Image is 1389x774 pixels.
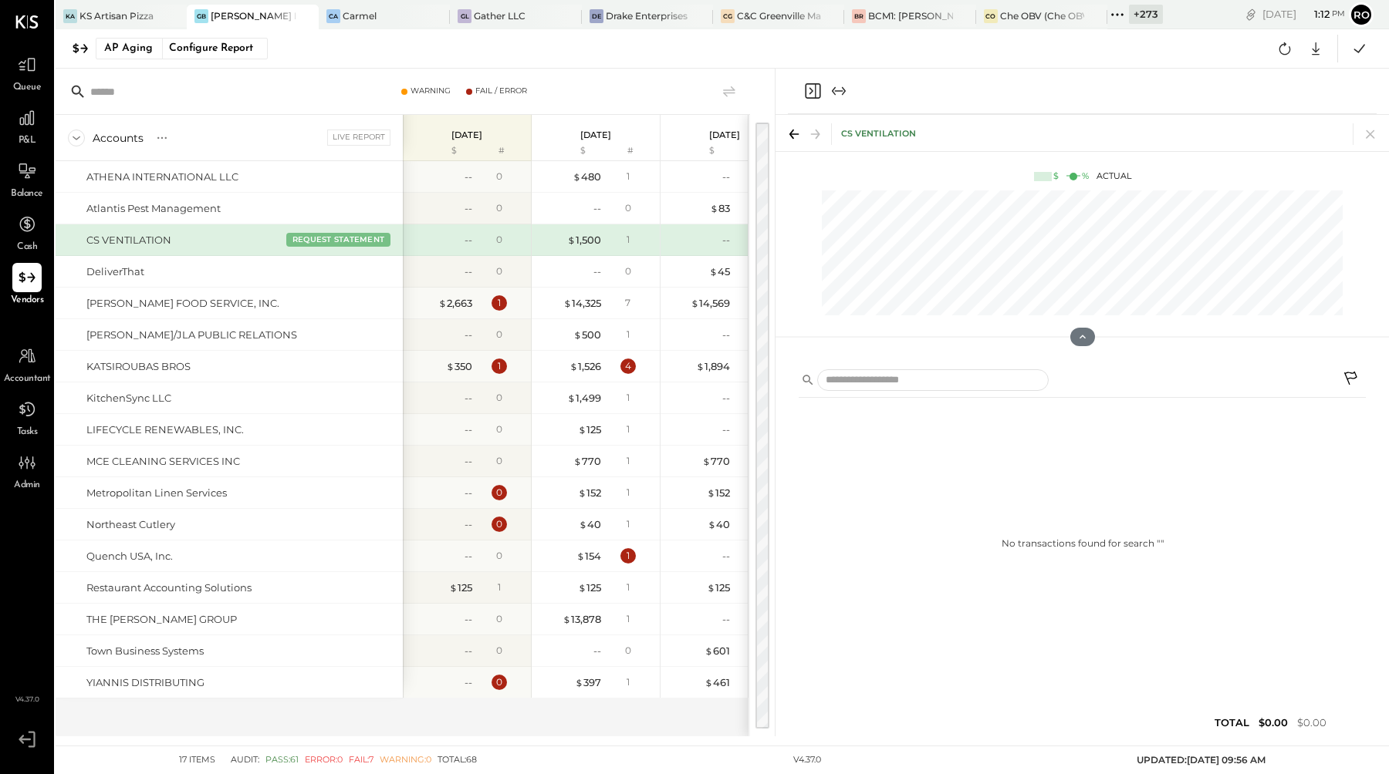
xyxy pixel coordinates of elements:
div: 0 [625,264,631,278]
div: $ [668,145,730,157]
p: [DATE] [580,130,611,140]
div: -- [593,201,601,216]
p: [DATE] [451,130,482,140]
div: 601 [705,644,730,658]
span: Accountant [4,372,51,386]
a: Cash [1,210,53,254]
div: 0 [496,264,502,278]
div: copy link [1243,6,1259,22]
div: 1 [498,580,501,594]
div: -- [465,170,472,184]
div: 0 [496,328,502,341]
div: CS VENTILATION [86,233,171,247]
div: -- [593,644,601,658]
div: 125 [707,580,730,595]
span: $ [575,676,583,688]
span: $ [573,328,582,341]
div: % [1082,170,1089,183]
span: Warning: 0 [380,754,431,766]
div: 0 [496,170,502,183]
div: Ca [326,9,340,23]
span: $ [578,423,586,436]
button: Hide Chart [1070,328,1095,346]
span: Balance [11,187,43,201]
span: Total: 68 [438,754,477,766]
div: 1 [627,675,630,688]
a: Tasks [1,395,53,439]
div: $ [1053,170,1059,183]
button: Ro [1349,2,1374,27]
div: DE [590,9,603,23]
button: REQUEST STATEMENT [286,233,390,247]
div: + 273 [1129,5,1163,24]
div: [PERSON_NAME] Back Bay [211,9,295,22]
span: $ [579,518,587,530]
div: KS Artisan Pizza [79,9,154,22]
div: -- [465,549,472,564]
div: Carmel [343,9,377,22]
div: 770 [573,454,601,469]
a: Balance [1,156,53,201]
span: $ [578,581,586,594]
span: $ [573,170,581,183]
div: 17 items [179,754,215,766]
div: $ [539,145,601,157]
div: 0 [496,454,502,467]
div: 0 [496,517,502,530]
div: Fail / Error [475,86,527,96]
div: 1 [627,612,630,625]
div: 0 [496,201,502,214]
div: Warning [411,86,451,96]
div: 1 [627,233,630,246]
div: Northeast Cutlery [86,517,175,532]
div: KATSIROUBAS BROS [86,359,191,374]
span: $ [708,518,716,530]
span: $ [563,613,571,625]
div: 1 [627,170,630,183]
span: Queue [13,81,42,95]
span: $ [576,550,585,562]
button: Expand panel (e) [830,82,848,100]
span: Admin [14,479,40,493]
div: CO [984,9,998,23]
div: 350 [446,359,472,374]
div: 397 [575,675,601,690]
div: CS VENTILATION [841,128,916,140]
div: -- [722,549,730,564]
div: KitchenSync LLC [86,391,171,406]
div: -- [722,170,730,184]
span: $ [567,234,576,246]
span: Cash [17,241,37,254]
div: 40 [579,517,601,532]
span: $ [438,297,447,309]
div: 1,499 [567,391,601,406]
div: 45 [709,264,730,279]
div: 125 [449,580,472,595]
div: 1 [627,328,630,341]
div: 0 [496,612,502,625]
div: 0 [496,486,502,499]
div: Town Business Systems [86,644,204,658]
button: Close panel [803,82,822,100]
span: $ [563,297,572,309]
div: [DATE] [1262,7,1345,22]
div: 480 [573,170,601,184]
div: # [476,145,526,157]
span: $ [446,360,455,372]
div: -- [722,612,730,627]
div: -- [465,264,472,279]
div: -- [465,454,472,469]
div: Configure Report [162,39,259,59]
div: -- [465,233,472,247]
div: 1 [627,517,630,530]
div: Accounts [93,130,144,146]
div: 0 [496,644,502,657]
span: $ [702,455,711,467]
div: 2,663 [438,296,472,311]
div: Atlantis Pest Management [86,201,221,216]
div: GB [194,9,208,23]
div: 125 [578,422,601,437]
div: 0 [496,549,502,562]
a: Admin [1,448,53,493]
div: AP Aging [104,36,153,61]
